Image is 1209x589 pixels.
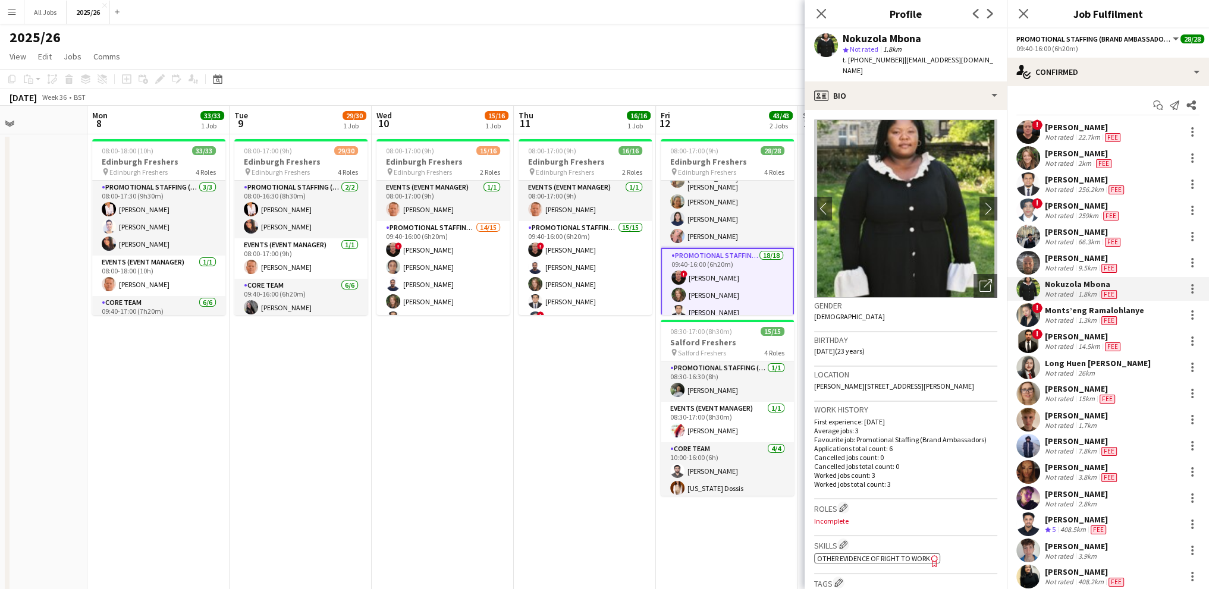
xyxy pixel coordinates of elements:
h3: Edinburgh Freshers [376,156,510,167]
app-job-card: 08:30-17:00 (8h30m)15/15Salford Freshers Salford Freshers4 RolesPromotional Staffing (Team Leader... [661,320,794,496]
span: ! [537,311,544,319]
span: [PERSON_NAME][STREET_ADDRESS][PERSON_NAME] [814,382,974,390]
span: 9 [233,116,248,130]
app-card-role: Events (Event Manager)1/108:00-17:00 (9h)[PERSON_NAME] [519,181,652,221]
div: 1.8km [1076,289,1099,299]
span: Fri [661,110,670,121]
div: Crew has different fees then in role [1099,446,1119,456]
div: Crew has different fees then in role [1097,394,1117,404]
button: Promotional Staffing (Brand Ambassadors) [1016,34,1180,43]
div: [PERSON_NAME] [1045,489,1108,499]
span: Fee [1108,578,1124,587]
div: [PERSON_NAME] [1045,566,1126,577]
div: 1 Job [485,121,508,130]
div: Crew has different fees then in role [1099,289,1119,299]
span: 2 Roles [480,168,500,177]
span: ! [395,242,402,250]
div: 22.7km [1076,133,1103,142]
p: Cancelled jobs count: 0 [814,453,997,462]
div: Bio [805,81,1007,110]
span: 4 Roles [338,168,358,177]
h3: Location [814,369,997,380]
span: ! [680,270,687,278]
span: 28/28 [761,146,784,155]
h3: Profile [805,6,1007,21]
div: Crew has different fees then in role [1103,237,1123,247]
button: All Jobs [24,1,67,24]
span: Edinburgh Freshers [678,168,736,177]
span: Sat [803,110,816,121]
div: Nokuzola Mbona [1045,279,1119,289]
span: ! [1032,119,1042,130]
div: 2.8km [1076,499,1099,508]
div: Not rated [1045,159,1076,168]
div: 256.2km [1076,185,1106,194]
app-card-role: Promotional Staffing (Team Leader)1/108:30-16:30 (8h)[PERSON_NAME] [661,361,794,402]
h3: Salford Freshers [661,337,794,348]
div: 26km [1076,368,1097,377]
span: 13 [801,116,816,130]
div: [PERSON_NAME] [1045,253,1119,263]
div: Not rated [1045,446,1076,456]
app-job-card: 08:00-17:00 (9h)29/30Edinburgh Freshers Edinburgh Freshers4 RolesPromotional Staffing (Team Leade... [234,139,368,315]
span: 5 [1052,525,1056,534]
div: Not rated [1045,211,1076,221]
app-job-card: 08:00-18:00 (10h)33/33Edinburgh Freshers Edinburgh Freshers4 RolesPromotional Staffing (Team Lead... [92,139,225,315]
span: 33/33 [192,146,216,155]
app-card-role: [PERSON_NAME][PERSON_NAME][PERSON_NAME] [PERSON_NAME][PERSON_NAME][PERSON_NAME][PERSON_NAME] [661,118,794,248]
span: 4 Roles [764,168,784,177]
span: Edinburgh Freshers [536,168,594,177]
span: Fee [1101,447,1117,456]
app-card-role: Events (Event Manager)1/108:30-17:00 (8h30m)[PERSON_NAME] [661,402,794,442]
app-job-card: 08:00-17:00 (9h)16/16Edinburgh Freshers Edinburgh Freshers2 RolesEvents (Event Manager)1/108:00-1... [519,139,652,315]
span: Jobs [64,51,81,62]
span: 15/16 [485,111,508,120]
span: Fee [1101,316,1117,325]
span: 4 Roles [764,348,784,357]
div: Not rated [1045,421,1076,430]
h3: Roles [814,502,997,514]
span: Fee [1100,395,1115,404]
span: Edinburgh Freshers [252,168,310,177]
h3: Edinburgh Freshers [519,156,652,167]
div: Crew has different fees then in role [1099,263,1119,273]
span: Fee [1105,342,1120,351]
div: Not rated [1045,499,1076,508]
h3: Birthday [814,335,997,345]
div: 2km [1076,159,1094,168]
div: 3.8km [1076,473,1099,482]
span: 2 Roles [622,168,642,177]
p: Incomplete [814,516,997,525]
div: Not rated [1045,577,1076,587]
a: Edit [33,49,56,64]
span: 28/28 [1180,34,1204,43]
app-card-role: Promotional Staffing (Team Leader)3/308:00-17:30 (9h30m)[PERSON_NAME][PERSON_NAME][PERSON_NAME] [92,181,225,256]
div: [PERSON_NAME] [1045,148,1114,159]
span: 16/16 [618,146,642,155]
span: Fee [1101,290,1117,299]
div: Not rated [1045,394,1076,404]
div: 1 Job [343,121,366,130]
div: [DATE] [10,92,37,103]
span: 4 Roles [196,168,216,177]
span: 08:00-17:00 (9h) [528,146,576,155]
span: Other evidence of Right to Work [817,554,930,563]
button: 2025/26 [67,1,110,24]
span: [DATE] (23 years) [814,347,865,355]
div: [PERSON_NAME] [1045,200,1121,211]
span: Fee [1096,159,1111,168]
div: Not rated [1045,473,1076,482]
p: Applications total count: 6 [814,444,997,453]
div: [PERSON_NAME] [1045,383,1117,394]
span: ! [1032,329,1042,339]
span: Fee [1101,264,1117,273]
div: 408.2km [1076,577,1106,587]
app-card-role: Promotional Staffing (Team Leader)2/208:00-16:30 (8h30m)[PERSON_NAME][PERSON_NAME] [234,181,368,238]
div: 15km [1076,394,1097,404]
div: Crew has different fees then in role [1106,185,1126,194]
span: 29/30 [334,146,358,155]
div: Crew has different fees then in role [1101,211,1121,221]
div: Not rated [1045,316,1076,325]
